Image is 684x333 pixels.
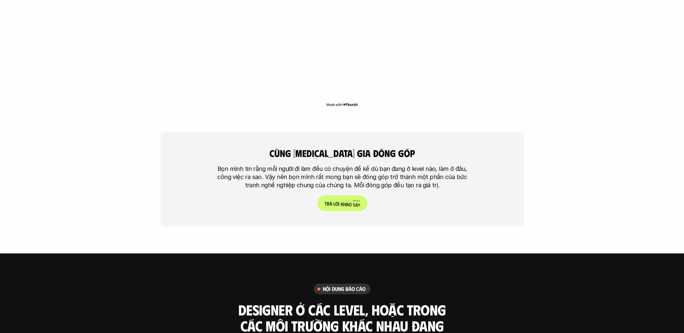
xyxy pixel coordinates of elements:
[348,196,351,201] span: o
[345,196,348,201] span: ả
[333,195,335,201] span: l
[326,195,329,201] span: r
[335,195,338,201] span: ờ
[324,195,326,201] span: T
[244,147,441,159] h4: cùng [MEDICAL_DATA] gia đóng góp
[323,286,365,292] h6: nội dung báo cáo
[326,102,358,107] img: Made with Flourish
[355,196,358,202] span: á
[343,195,345,201] span: h
[358,197,360,202] span: t
[213,165,471,189] p: Bọn mình tin rằng mỗi người đi làm đều có chuyện để kể dù bạn đang ở level nào, làm ở đâu, công v...
[338,195,339,201] span: i
[352,196,355,202] span: s
[340,195,343,201] span: k
[329,195,332,201] span: ả
[317,195,367,211] a: Trảlờikhảosát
